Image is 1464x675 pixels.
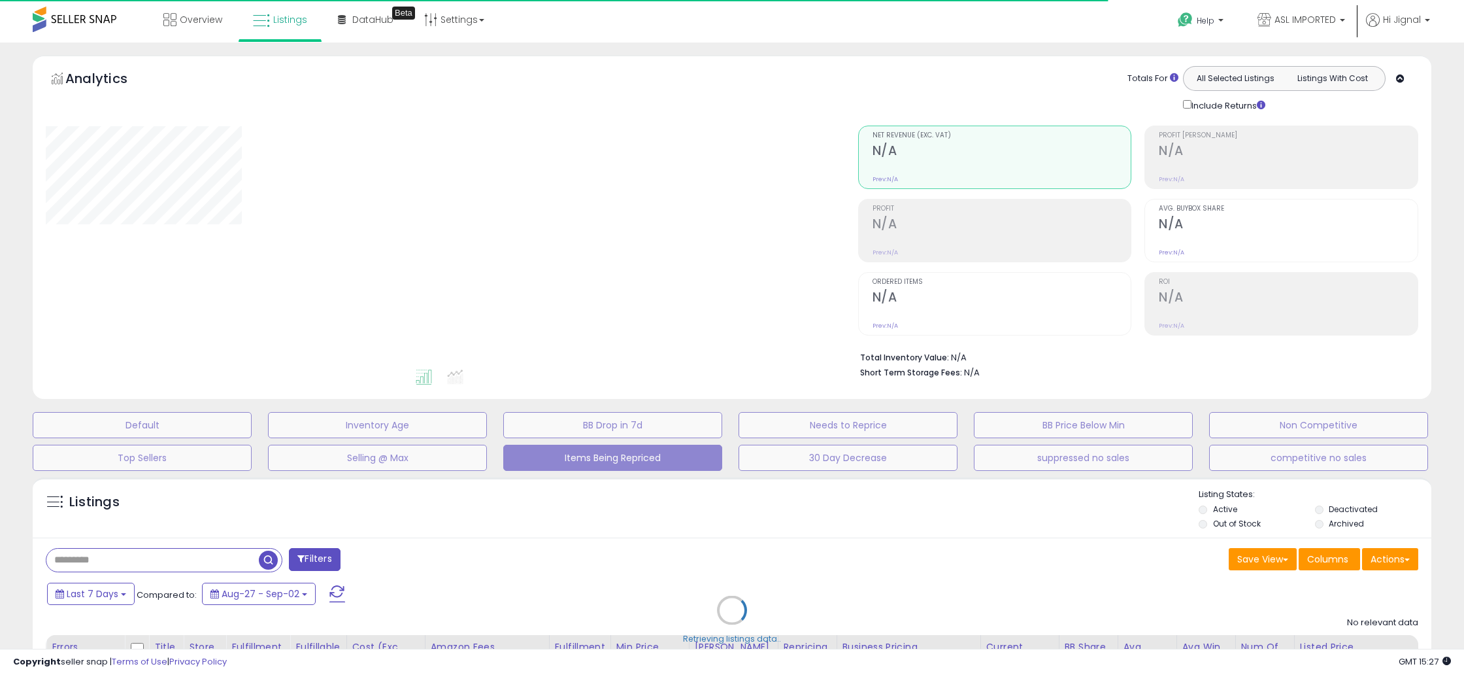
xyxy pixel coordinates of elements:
div: Tooltip anchor [392,7,415,20]
span: DataHub [352,13,393,26]
h2: N/A [1159,143,1418,161]
button: Inventory Age [268,412,487,438]
button: Selling @ Max [268,445,487,471]
button: Needs to Reprice [739,412,957,438]
small: Prev: N/A [1159,249,1184,256]
small: Prev: N/A [873,175,898,183]
span: Profit [873,205,1131,213]
div: Totals For [1127,73,1178,85]
div: Retrieving listings data.. [683,633,781,645]
h5: Analytics [65,69,153,91]
button: competitive no sales [1209,445,1428,471]
button: Items Being Repriced [503,445,722,471]
button: All Selected Listings [1187,70,1284,87]
button: Listings With Cost [1284,70,1381,87]
a: Help [1167,2,1237,43]
span: Hi Jignal [1383,13,1421,26]
b: Short Term Storage Fees: [860,367,962,378]
i: Get Help [1177,12,1193,28]
div: seller snap | | [13,656,227,668]
span: Net Revenue (Exc. VAT) [873,132,1131,139]
h2: N/A [1159,216,1418,234]
span: Ordered Items [873,279,1131,286]
h2: N/A [873,216,1131,234]
span: Listings [273,13,307,26]
span: Avg. Buybox Share [1159,205,1418,213]
small: Prev: N/A [1159,175,1184,183]
h2: N/A [873,290,1131,307]
span: Overview [180,13,222,26]
div: Include Returns [1173,97,1281,113]
button: suppressed no sales [974,445,1193,471]
span: N/A [964,366,980,379]
button: BB Price Below Min [974,412,1193,438]
button: Default [33,412,252,438]
span: Profit [PERSON_NAME] [1159,132,1418,139]
button: BB Drop in 7d [503,412,722,438]
small: Prev: N/A [873,322,898,330]
span: ASL IMPORTED [1274,13,1336,26]
button: 30 Day Decrease [739,445,957,471]
strong: Copyright [13,655,61,668]
small: Prev: N/A [873,249,898,256]
span: ROI [1159,279,1418,286]
li: N/A [860,349,1409,364]
h2: N/A [873,143,1131,161]
small: Prev: N/A [1159,322,1184,330]
span: Help [1197,15,1214,26]
button: Non Competitive [1209,412,1428,438]
h2: N/A [1159,290,1418,307]
button: Top Sellers [33,445,252,471]
a: Hi Jignal [1366,13,1430,43]
b: Total Inventory Value: [860,352,949,363]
